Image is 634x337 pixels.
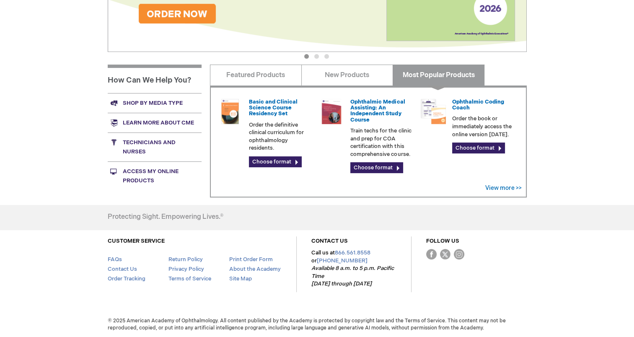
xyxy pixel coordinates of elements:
[485,184,522,192] a: View more >>
[324,54,329,59] button: 3 of 3
[452,99,504,111] a: Ophthalmic Coding Coach
[426,249,437,259] img: Facebook
[317,257,367,264] a: [PHONE_NUMBER]
[301,65,393,86] a: New Products
[108,238,165,244] a: CUSTOMER SERVICE
[311,249,396,288] p: Call us at or
[314,54,319,59] button: 2 of 3
[108,132,202,161] a: Technicians and nurses
[210,65,302,86] a: Featured Products
[168,266,204,272] a: Privacy Policy
[350,127,414,158] p: Train techs for the clinic and prep for COA certification with this comprehensive course.
[249,156,302,167] a: Choose format
[101,317,533,332] span: © 2025 American Academy of Ophthalmology. All content published by the Academy is protected by co...
[304,54,309,59] button: 1 of 3
[168,275,211,282] a: Terms of Service
[311,238,348,244] a: CONTACT US
[229,256,272,263] a: Print Order Form
[108,113,202,132] a: Learn more about CME
[108,256,122,263] a: FAQs
[454,249,464,259] img: instagram
[319,99,344,124] img: 0219007u_51.png
[108,161,202,190] a: Access My Online Products
[311,265,394,287] em: Available 8 a.m. to 5 p.m. Pacific Time [DATE] through [DATE]
[393,65,484,86] a: Most Popular Products
[108,65,202,93] h1: How Can We Help You?
[452,143,505,153] a: Choose format
[421,99,446,124] img: codngu_60.png
[440,249,450,259] img: Twitter
[168,256,202,263] a: Return Policy
[108,93,202,113] a: Shop by media type
[217,99,243,124] img: 02850963u_47.png
[335,249,370,256] a: 866.561.8558
[229,266,280,272] a: About the Academy
[108,275,145,282] a: Order Tracking
[452,115,516,138] p: Order the book or immediately access the online version [DATE].
[249,99,298,117] a: Basic and Clinical Science Course Residency Set
[350,162,403,173] a: Choose format
[229,275,251,282] a: Site Map
[249,121,313,152] p: Order the definitive clinical curriculum for ophthalmology residents.
[350,99,405,123] a: Ophthalmic Medical Assisting: An Independent Study Course
[108,213,223,221] h4: Protecting Sight. Empowering Lives.®
[426,238,459,244] a: FOLLOW US
[108,266,137,272] a: Contact Us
